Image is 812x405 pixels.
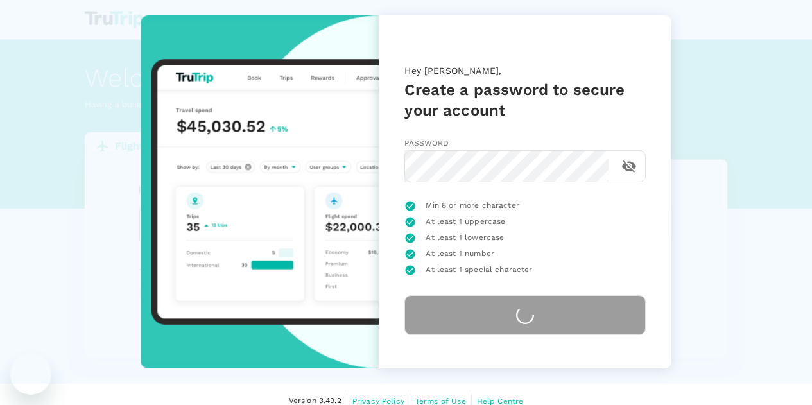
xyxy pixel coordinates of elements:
[614,151,644,182] button: toggle password visibility
[426,264,532,277] span: At least 1 special character
[426,200,519,212] span: Min 8 or more character
[10,354,51,395] iframe: Button to launch messaging window
[404,64,646,80] p: Hey [PERSON_NAME],
[426,248,494,261] span: At least 1 number
[426,232,504,245] span: At least 1 lowercase
[141,15,379,368] img: trutrip-set-password
[404,139,449,148] span: Password
[404,80,646,121] h5: Create a password to secure your account
[426,216,505,228] span: At least 1 uppercase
